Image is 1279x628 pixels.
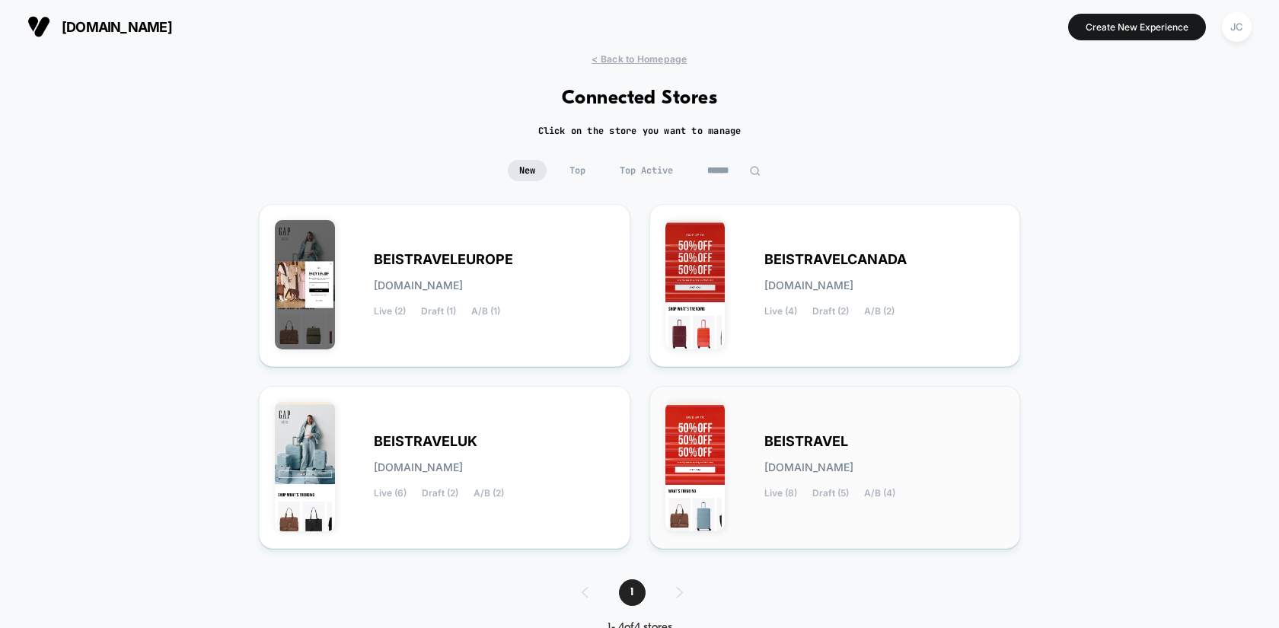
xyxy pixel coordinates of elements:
[764,306,797,317] span: Live (4)
[812,306,849,317] span: Draft (2)
[1217,11,1256,43] button: JC
[474,488,504,499] span: A/B (2)
[749,165,761,177] img: edit
[62,19,172,35] span: [DOMAIN_NAME]
[592,53,687,65] span: < Back to Homepage
[508,160,547,181] span: New
[422,488,458,499] span: Draft (2)
[471,306,500,317] span: A/B (1)
[421,306,456,317] span: Draft (1)
[608,160,684,181] span: Top Active
[764,436,848,447] span: BEISTRAVEL
[619,579,646,606] span: 1
[558,160,597,181] span: Top
[1068,14,1206,40] button: Create New Experience
[764,254,907,265] span: BEISTRAVELCANADA
[538,125,742,137] h2: Click on the store you want to manage
[665,402,726,531] img: BEISTRAVEL
[374,306,406,317] span: Live (2)
[812,488,849,499] span: Draft (5)
[275,402,335,531] img: BEISTRAVELUK
[374,280,463,291] span: [DOMAIN_NAME]
[864,306,895,317] span: A/B (2)
[374,462,463,473] span: [DOMAIN_NAME]
[275,220,335,349] img: BEISTRAVELEUROPE
[764,280,853,291] span: [DOMAIN_NAME]
[27,15,50,38] img: Visually logo
[374,436,477,447] span: BEISTRAVELUK
[665,220,726,349] img: BEISTRAVELCANADA
[764,488,797,499] span: Live (8)
[23,14,177,39] button: [DOMAIN_NAME]
[374,488,407,499] span: Live (6)
[864,488,895,499] span: A/B (4)
[1222,12,1252,42] div: JC
[764,462,853,473] span: [DOMAIN_NAME]
[374,254,513,265] span: BEISTRAVELEUROPE
[562,88,718,110] h1: Connected Stores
